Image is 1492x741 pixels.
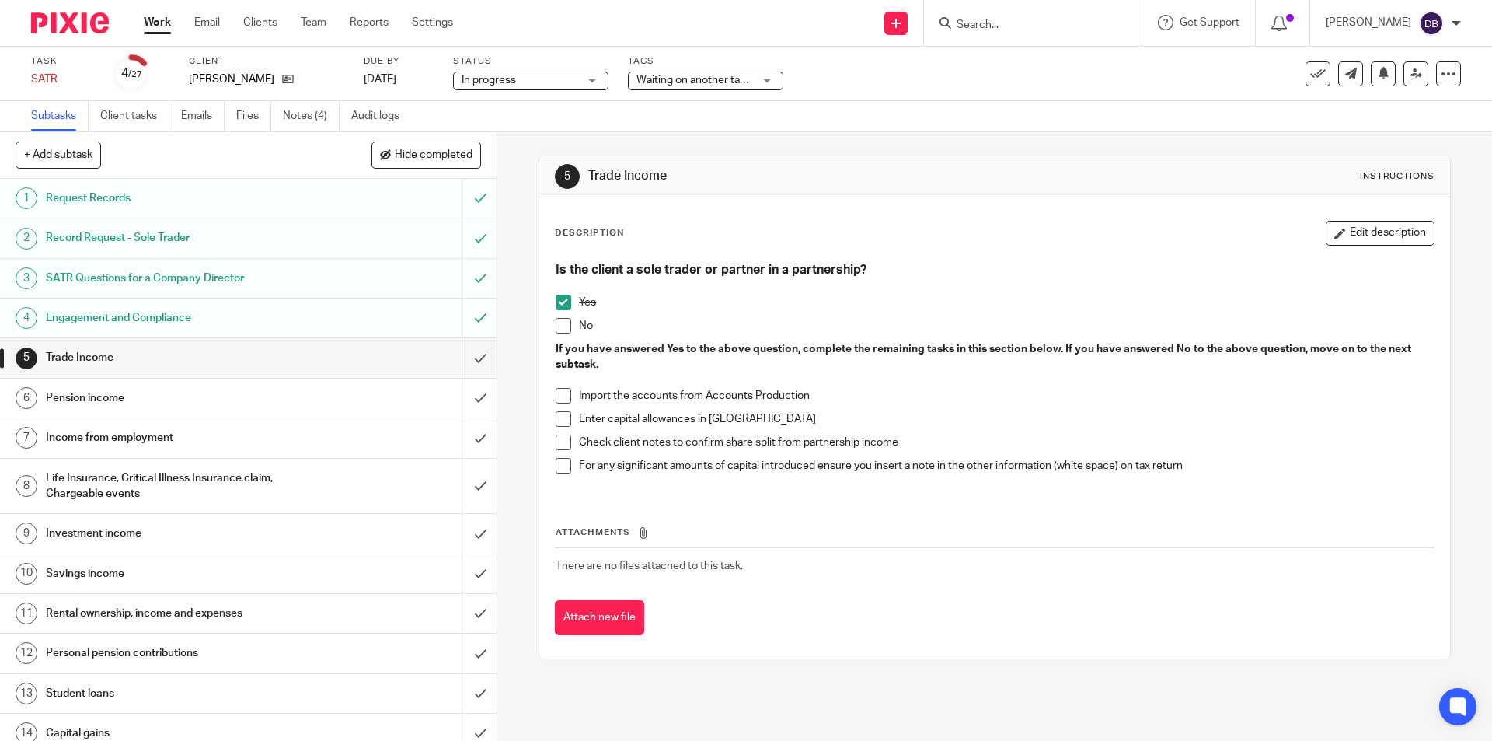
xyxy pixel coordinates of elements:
[31,12,109,33] img: Pixie
[46,602,315,625] h1: Rental ownership, income and expenses
[364,55,434,68] label: Due by
[579,458,1433,474] p: For any significant amounts of capital introduced ensure you insert a note in the other informati...
[579,388,1433,404] p: Import the accounts from Accounts Production
[556,264,866,276] strong: Is the client a sole trader or partner in a partnership?
[16,267,37,289] div: 3
[46,467,315,506] h1: Life Insurance, Critical Illness Insurance claim, Chargeable events
[16,142,101,168] button: + Add subtask
[189,72,274,87] p: [PERSON_NAME]
[16,683,37,704] div: 13
[46,267,315,290] h1: SATR Questions for a Company Director
[556,344,1414,370] strong: If you have answered Yes to the above question, complete the remaining tasks in this section belo...
[46,562,315,585] h1: Savings income
[236,101,271,131] a: Files
[46,187,315,210] h1: Request Records
[955,19,1095,33] input: Search
[16,523,37,544] div: 9
[579,411,1433,427] p: Enter capital allowances in [GEOGRAPHIC_DATA]
[1326,15,1411,30] p: [PERSON_NAME]
[16,307,37,329] div: 4
[16,475,37,497] div: 8
[46,346,315,369] h1: Trade Income
[1326,221,1434,246] button: Edit description
[636,75,850,86] span: Waiting on another task to be completed + 1
[194,15,220,30] a: Email
[579,435,1433,450] p: Check client notes to confirm share split from partnership income
[100,101,169,131] a: Client tasks
[46,522,315,545] h1: Investment income
[46,386,315,410] h1: Pension income
[128,70,142,79] small: /27
[46,306,315,330] h1: Engagement and Compliance
[555,600,644,635] button: Attach new file
[16,387,37,409] div: 6
[579,295,1433,310] p: Yes
[16,642,37,664] div: 12
[31,55,93,68] label: Task
[462,75,516,86] span: In progress
[16,228,37,250] div: 2
[371,142,481,168] button: Hide completed
[181,101,225,131] a: Emails
[16,603,37,624] div: 11
[555,227,624,239] p: Description
[555,164,580,189] div: 5
[243,15,277,30] a: Clients
[31,72,93,87] div: SATR
[16,348,37,369] div: 5
[46,641,315,665] h1: Personal pension contributions
[556,528,630,537] span: Attachments
[31,101,89,131] a: Subtasks
[579,318,1433,334] p: No
[121,65,142,82] div: 4
[453,55,608,68] label: Status
[556,561,743,571] span: There are no files attached to this task.
[1180,17,1239,28] span: Get Support
[1360,170,1434,183] div: Instructions
[364,74,396,85] span: [DATE]
[46,426,315,449] h1: Income from employment
[412,15,453,30] a: Settings
[189,55,344,68] label: Client
[16,427,37,449] div: 7
[395,149,472,162] span: Hide completed
[16,187,37,209] div: 1
[283,101,340,131] a: Notes (4)
[350,15,389,30] a: Reports
[1419,11,1444,36] img: svg%3E
[301,15,326,30] a: Team
[144,15,171,30] a: Work
[16,563,37,585] div: 10
[46,682,315,705] h1: Student loans
[588,168,1028,184] h1: Trade Income
[351,101,411,131] a: Audit logs
[628,55,783,68] label: Tags
[46,226,315,250] h1: Record Request - Sole Trader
